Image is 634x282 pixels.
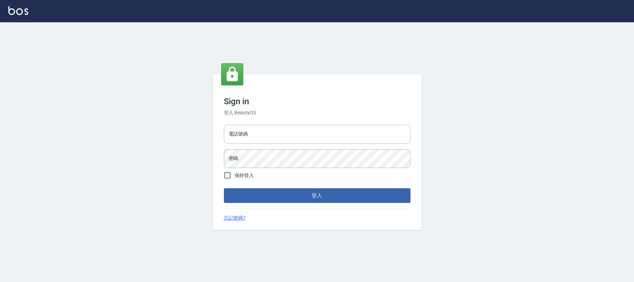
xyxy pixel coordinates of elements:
[224,109,410,116] h6: 登入 BeautyOS
[224,214,246,222] a: 忘記密碼?
[8,6,28,15] img: Logo
[235,172,254,179] span: 保持登入
[224,188,410,203] button: 登入
[224,97,410,106] h3: Sign in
